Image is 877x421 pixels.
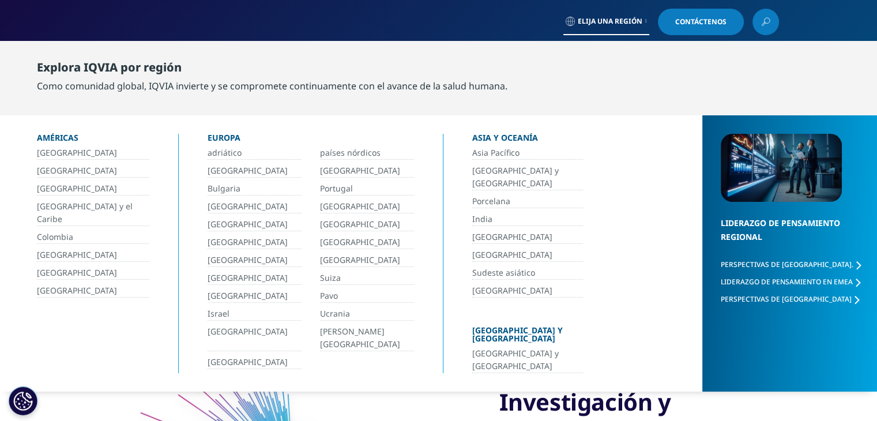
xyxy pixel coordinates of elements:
a: Contáctenos [658,9,744,35]
font: Asia y Oceanía [472,132,538,143]
font: [GEOGRAPHIC_DATA] y [GEOGRAPHIC_DATA] [472,165,559,189]
a: Suiza [320,272,414,285]
a: [GEOGRAPHIC_DATA] [37,146,149,160]
button: Configuración de cookies [9,386,37,415]
font: [GEOGRAPHIC_DATA] [472,285,552,296]
font: [GEOGRAPHIC_DATA] [208,272,288,283]
font: Contáctenos [675,17,727,27]
font: Porcelana [472,196,510,206]
a: Bulgaria [208,182,302,196]
a: adriático [208,146,302,160]
img: 2093_analyzing-data-using-big-screen-display-and-laptop.png [721,134,842,202]
font: [GEOGRAPHIC_DATA] [320,236,400,247]
a: [GEOGRAPHIC_DATA] [208,200,302,213]
a: India [472,213,583,226]
font: [GEOGRAPHIC_DATA] y [GEOGRAPHIC_DATA] [472,348,559,371]
a: Perspectivas de [GEOGRAPHIC_DATA] [721,294,859,304]
font: [GEOGRAPHIC_DATA] [472,249,552,260]
a: [GEOGRAPHIC_DATA] [320,218,414,231]
font: [GEOGRAPHIC_DATA] [208,201,288,212]
font: Liderazgo de pensamiento en EMEA [721,277,853,287]
a: Ucrania [320,307,414,321]
font: Américas [37,132,78,143]
a: [GEOGRAPHIC_DATA] [37,284,149,298]
a: [GEOGRAPHIC_DATA] y [GEOGRAPHIC_DATA] [472,347,583,373]
a: [GEOGRAPHIC_DATA] [37,164,149,178]
font: [GEOGRAPHIC_DATA] [472,231,552,242]
font: Elija una región [578,16,642,26]
a: [GEOGRAPHIC_DATA] [208,290,302,303]
a: Portugal [320,182,414,196]
font: Ucrania [320,308,350,319]
a: [GEOGRAPHIC_DATA] [208,356,302,369]
font: [GEOGRAPHIC_DATA] [37,267,117,278]
font: Europa [208,132,240,143]
font: Explora IQVIA por región [37,59,182,75]
font: [GEOGRAPHIC_DATA] [208,356,288,367]
a: [PERSON_NAME][GEOGRAPHIC_DATA] [320,325,414,351]
font: [GEOGRAPHIC_DATA] [208,219,288,230]
font: [GEOGRAPHIC_DATA] [320,165,400,176]
a: [GEOGRAPHIC_DATA] y [GEOGRAPHIC_DATA] [472,164,583,190]
a: Pavo [320,290,414,303]
font: Israel [208,308,229,319]
a: [GEOGRAPHIC_DATA] [208,218,302,231]
font: [GEOGRAPHIC_DATA] y el Caribe [37,201,133,224]
font: [GEOGRAPHIC_DATA] [208,326,288,337]
font: Colombia [37,231,73,242]
font: Pavo [320,290,338,301]
a: [GEOGRAPHIC_DATA] [208,236,302,249]
a: [GEOGRAPHIC_DATA] y el Caribe [37,200,149,226]
a: [GEOGRAPHIC_DATA] [208,272,302,285]
a: [GEOGRAPHIC_DATA] [208,254,302,267]
a: Perspectivas de [GEOGRAPHIC_DATA]. [721,260,861,269]
font: [GEOGRAPHIC_DATA] [320,201,400,212]
nav: Primario [195,40,779,108]
a: [GEOGRAPHIC_DATA] [208,325,302,351]
font: [GEOGRAPHIC_DATA] [208,254,288,265]
font: Suiza [320,272,341,283]
font: Como comunidad global, IQVIA invierte y se compromete continuamente con el avance de la salud hum... [37,80,507,92]
font: [GEOGRAPHIC_DATA] [208,236,288,247]
font: [GEOGRAPHIC_DATA] [37,165,117,176]
font: adriático [208,147,242,158]
a: Liderazgo de pensamiento en EMEA [721,277,860,287]
a: [GEOGRAPHIC_DATA] [320,236,414,249]
a: [GEOGRAPHIC_DATA] [320,200,414,213]
font: [PERSON_NAME][GEOGRAPHIC_DATA] [320,326,400,349]
a: Sudeste asiático [472,266,583,280]
font: [GEOGRAPHIC_DATA] [320,219,400,230]
a: [GEOGRAPHIC_DATA] [320,254,414,267]
a: Porcelana [472,195,583,208]
font: [GEOGRAPHIC_DATA] [37,249,117,260]
a: [GEOGRAPHIC_DATA] [320,164,414,178]
a: [GEOGRAPHIC_DATA] [472,284,583,298]
a: Asia Pacífico [472,146,583,160]
font: India [472,213,492,224]
a: [GEOGRAPHIC_DATA] [37,266,149,280]
font: [GEOGRAPHIC_DATA] [37,183,117,194]
font: [GEOGRAPHIC_DATA] [320,254,400,265]
a: Israel [208,307,302,321]
font: Liderazgo de pensamiento regional [721,217,840,242]
a: [GEOGRAPHIC_DATA] [472,231,583,244]
font: Perspectivas de [GEOGRAPHIC_DATA] [721,294,852,304]
font: Perspectivas de [GEOGRAPHIC_DATA]. [721,260,853,269]
font: países nórdicos [320,147,381,158]
font: [GEOGRAPHIC_DATA] [208,290,288,301]
font: [GEOGRAPHIC_DATA] [37,285,117,296]
a: [GEOGRAPHIC_DATA] [208,164,302,178]
a: [GEOGRAPHIC_DATA] [472,249,583,262]
font: Sudeste asiático [472,267,535,278]
font: [GEOGRAPHIC_DATA] [37,147,117,158]
a: [GEOGRAPHIC_DATA] [37,249,149,262]
a: Colombia [37,231,149,244]
font: Asia Pacífico [472,147,520,158]
a: países nórdicos [320,146,414,160]
a: [GEOGRAPHIC_DATA] [37,182,149,196]
font: Bulgaria [208,183,240,194]
font: Portugal [320,183,353,194]
font: [GEOGRAPHIC_DATA] [208,165,288,176]
font: [GEOGRAPHIC_DATA] y [GEOGRAPHIC_DATA] [472,325,563,344]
